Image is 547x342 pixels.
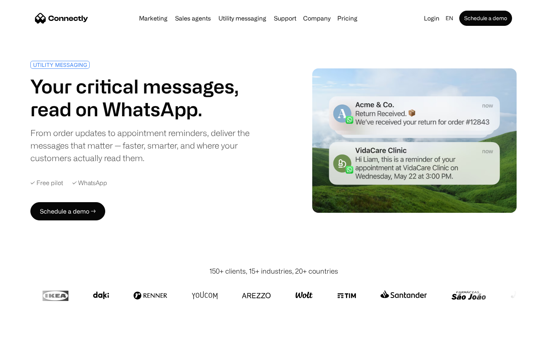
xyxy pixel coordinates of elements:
a: Marketing [136,15,171,21]
div: ✓ Free pilot [30,179,63,187]
ul: Language list [15,329,46,339]
a: Sales agents [172,15,214,21]
a: Schedule a demo → [30,202,105,220]
div: From order updates to appointment reminders, deliver the messages that matter — faster, smarter, ... [30,127,270,164]
a: Pricing [334,15,360,21]
div: ✓ WhatsApp [72,179,107,187]
h1: Your critical messages, read on WhatsApp. [30,75,270,120]
a: Utility messaging [215,15,269,21]
div: UTILITY MESSAGING [33,62,87,68]
aside: Language selected: English [8,328,46,339]
div: Company [303,13,330,24]
div: 150+ clients, 15+ industries, 20+ countries [209,266,338,276]
a: Schedule a demo [459,11,512,26]
a: Support [271,15,299,21]
a: Login [421,13,443,24]
div: en [446,13,453,24]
